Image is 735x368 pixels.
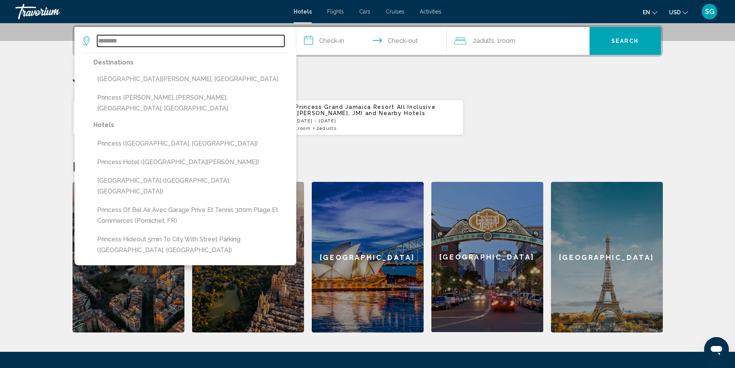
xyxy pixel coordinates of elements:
[431,182,543,332] a: [GEOGRAPHIC_DATA]
[473,36,494,46] span: 2
[93,203,289,228] button: Princess of Bel Air Avec Garage Prive Et Tennis 300m Plage Et Commerces (Pornichet, FR)
[93,136,289,151] button: Princess ([GEOGRAPHIC_DATA], [GEOGRAPHIC_DATA])
[705,8,715,15] span: SG
[704,337,729,362] iframe: Button to launch messaging window
[386,8,404,15] a: Cruises
[447,27,590,55] button: Travelers: 2 adults, 0 children
[74,27,661,55] div: Search widget
[93,232,289,258] button: Princess Hideout 5min To City With Street Parking ([GEOGRAPHIC_DATA], [GEOGRAPHIC_DATA])
[272,99,463,136] button: Princess Grand Jamaica Resort All Inclusive ([PERSON_NAME], JM) and Nearby Hotels[DATE] - [DATE]1...
[295,104,436,116] span: Princess Grand Jamaica Resort All Inclusive ([PERSON_NAME], JM)
[494,36,515,46] span: , 1
[93,155,289,170] button: Princess Hotel ([GEOGRAPHIC_DATA][PERSON_NAME])
[93,173,289,199] button: [GEOGRAPHIC_DATA] ([GEOGRAPHIC_DATA], [GEOGRAPHIC_DATA])
[295,118,457,124] p: [DATE] - [DATE]
[612,38,639,44] span: Search
[73,99,264,136] button: Princess Grand Jamaica Resort All Inclusive ([PERSON_NAME], JM) and Nearby Hotels[DATE] - [DATE]1...
[669,9,681,15] span: USD
[669,7,688,18] button: Change currency
[420,8,441,15] a: Activities
[365,110,426,116] span: and Nearby Hotels
[500,37,515,44] span: Room
[73,76,663,92] p: Your Recent Searches
[643,9,650,15] span: en
[73,159,663,174] h2: Featured Destinations
[590,27,661,55] button: Search
[319,125,336,131] span: Adults
[316,125,337,131] span: 2
[93,90,289,116] button: Princess [PERSON_NAME], [PERSON_NAME], [GEOGRAPHIC_DATA], [GEOGRAPHIC_DATA]
[551,182,663,332] a: [GEOGRAPHIC_DATA]
[327,8,344,15] a: Flights
[700,3,720,20] button: User Menu
[643,7,657,18] button: Change language
[93,120,289,131] p: Hotels
[294,8,312,15] a: Hotels
[476,37,494,44] span: Adults
[93,57,289,68] p: Destinations
[312,182,424,332] a: [GEOGRAPHIC_DATA]
[73,182,184,332] a: [GEOGRAPHIC_DATA]
[296,27,447,55] button: Check in and out dates
[359,8,370,15] a: Cars
[295,125,311,131] span: 1
[298,125,311,131] span: Room
[93,72,289,86] button: [GEOGRAPHIC_DATA][PERSON_NAME], [GEOGRAPHIC_DATA]
[15,4,286,19] a: Travorium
